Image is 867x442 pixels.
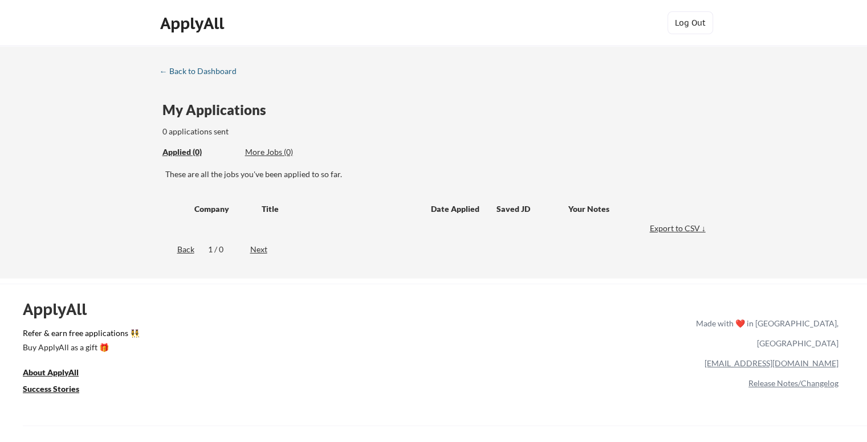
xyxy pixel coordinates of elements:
div: Saved JD [496,198,568,219]
a: Refer & earn free applications 👯‍♀️ [23,329,458,341]
a: Buy ApplyAll as a gift 🎁 [23,341,137,355]
div: ← Back to Dashboard [160,67,245,75]
div: Your Notes [568,203,698,215]
div: These are job applications we think you'd be a good fit for, but couldn't apply you to automatica... [245,146,329,158]
a: [EMAIL_ADDRESS][DOMAIN_NAME] [705,358,838,368]
button: Log Out [667,11,713,34]
div: Company [194,203,251,215]
div: These are all the jobs you've been applied to so far. [165,169,709,180]
div: These are all the jobs you've been applied to so far. [162,146,237,158]
u: About ApplyAll [23,367,79,377]
div: 0 applications sent [162,126,383,137]
div: Applied (0) [162,146,237,158]
div: 1 / 0 [208,244,237,255]
div: Next [250,244,280,255]
div: Back [160,244,194,255]
a: Release Notes/Changelog [748,378,838,388]
div: Title [262,203,420,215]
a: About ApplyAll [23,366,95,380]
div: Made with ❤️ in [GEOGRAPHIC_DATA], [GEOGRAPHIC_DATA] [691,313,838,353]
div: Buy ApplyAll as a gift 🎁 [23,343,137,351]
div: Date Applied [431,203,481,215]
div: ApplyAll [23,300,100,319]
a: Success Stories [23,383,95,397]
div: ApplyAll [160,14,227,33]
div: My Applications [162,103,275,117]
u: Success Stories [23,384,79,394]
div: Export to CSV ↓ [650,223,709,234]
a: ← Back to Dashboard [160,67,245,78]
div: More Jobs (0) [245,146,329,158]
